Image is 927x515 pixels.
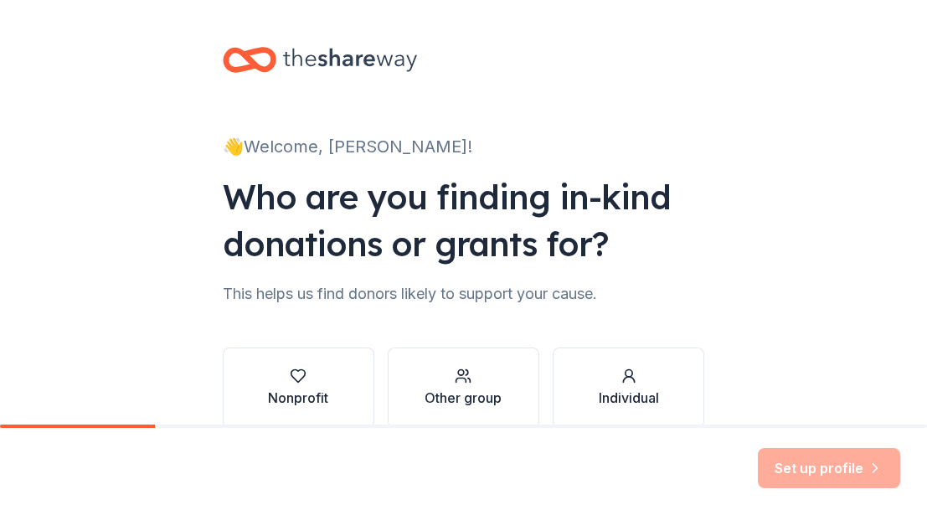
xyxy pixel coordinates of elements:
[268,388,328,408] div: Nonprofit
[223,348,374,428] button: Nonprofit
[388,348,539,428] button: Other group
[425,388,502,408] div: Other group
[223,133,705,160] div: 👋 Welcome, [PERSON_NAME]!
[553,348,704,428] button: Individual
[599,388,659,408] div: Individual
[223,173,705,267] div: Who are you finding in-kind donations or grants for?
[223,281,705,307] div: This helps us find donors likely to support your cause.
